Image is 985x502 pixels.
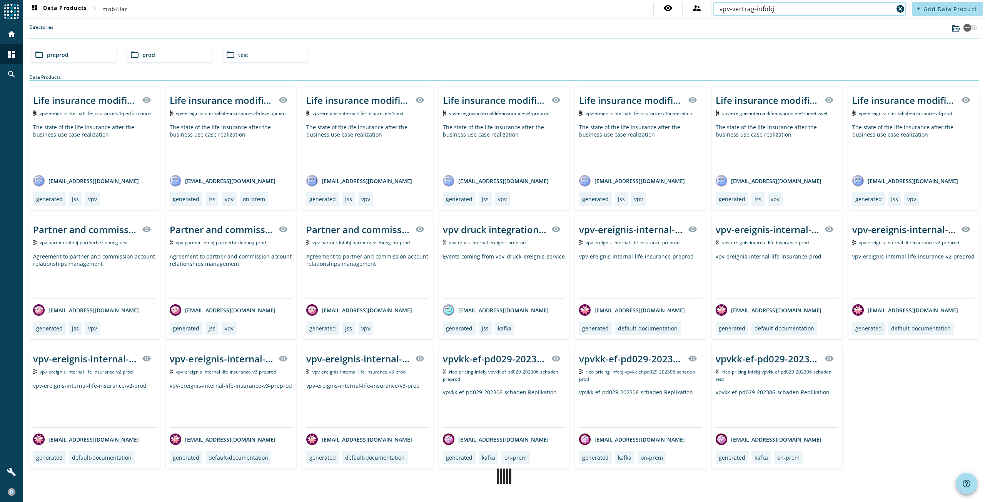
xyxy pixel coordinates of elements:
[312,239,410,246] span: Kafka Topic: vpv-partner-infobj-partnerbeziehung-preprod
[825,95,834,105] mat-icon: visibility
[33,434,45,445] img: avatar
[40,239,128,246] span: Kafka Topic: vpv-partner-infobj-partnerbeziehung-test
[88,195,97,203] div: vpv
[47,51,68,58] span: preprod
[345,325,352,332] div: jss
[170,94,274,107] div: Life insurance modification
[719,325,745,332] div: generated
[716,94,820,107] div: Life insurance modification
[551,354,561,363] mat-icon: visibility
[443,94,547,107] div: Life insurance modification
[306,352,411,365] div: vpv-ereignis-internal-life-insurance-v3-prod
[579,304,685,316] div: [EMAIL_ADDRESS][DOMAIN_NAME]
[306,369,310,374] img: Kafka Topic: vpv-ereignis-internal-life-insurance-v3-prod
[443,253,566,298] div: Events coming from vpv_druck_ereignis_service
[306,240,310,245] img: Kafka Topic: vpv-partner-infobj-partnerbeziehung-preprod
[755,195,761,203] div: jss
[859,110,952,117] span: Kafka Topic: vpv-ereignis-internal-life-insurance-v4-prod
[306,434,412,445] div: [EMAIL_ADDRESS][DOMAIN_NAME]
[279,225,288,234] mat-icon: visibility
[716,369,833,382] span: Kafka Topic: rico-pricing-infobj-vpvkk-ef-pd029-202306-schaden-test
[170,382,292,427] div: vpv-ereignis-internal-life-insurance-v3-preprod
[692,3,701,13] mat-icon: supervisor_account
[306,175,412,187] div: [EMAIL_ADDRESS][DOMAIN_NAME]
[579,253,702,298] div: vpv-ereignis-internal-life-insurance-preprod
[579,175,591,187] img: avatar
[7,467,16,477] mat-icon: build
[170,123,292,169] div: The state of the life insurance after the business use case realization
[170,175,275,187] div: [EMAIL_ADDRESS][DOMAIN_NAME]
[279,354,288,363] mat-icon: visibility
[618,454,631,461] div: kafka
[306,382,429,427] div: vpv-ereignis-internal-life-insurance-v3-prod
[579,240,583,245] img: Kafka Topic: vpv-ereignis-internal-life-insurance-preprod
[170,175,181,187] img: avatar
[30,4,39,13] mat-icon: dashboard
[641,454,663,461] div: on-prem
[582,454,609,461] div: generated
[88,325,97,332] div: vpv
[170,369,173,374] img: Kafka Topic: vpv-ereignis-internal-life-insurance-v3-preprod
[142,95,151,105] mat-icon: visibility
[579,110,583,116] img: Kafka Topic: vpv-ereignis-internal-life-insurance-v4-integration
[482,195,489,203] div: jss
[907,195,916,203] div: vpv
[498,195,507,203] div: vpv
[312,110,404,117] span: Kafka Topic: vpv-ereignis-internal-life-insurance-v4-test
[634,195,643,203] div: vpv
[170,352,274,365] div: vpv-ereignis-internal-life-insurance-v3-preprod
[852,223,957,236] div: vpv-ereignis-internal-life-insurance-v2-preprod
[361,195,370,203] div: vpv
[170,434,181,445] img: avatar
[142,354,151,363] mat-icon: visibility
[716,175,821,187] div: [EMAIL_ADDRESS][DOMAIN_NAME]
[33,382,156,427] div: vpv-ereignis-internal-life-insurance-v2-prod
[443,223,547,236] div: vpv druck integration internal
[446,195,472,203] div: generated
[33,123,156,169] div: The state of the life insurance after the business use case realization
[170,110,173,116] img: Kafka Topic: vpv-ereignis-internal-life-insurance-v4-development
[142,51,155,58] span: prod
[891,325,951,332] div: default-documentation
[306,304,412,316] div: [EMAIL_ADDRESS][DOMAIN_NAME]
[579,304,591,316] img: avatar
[306,110,310,116] img: Kafka Topic: vpv-ereignis-internal-life-insurance-v4-test
[170,304,275,316] div: [EMAIL_ADDRESS][DOMAIN_NAME]
[579,223,683,236] div: vpv-ereignis-internal-life-insurance-preprod
[755,325,814,332] div: default-documentation
[361,325,370,332] div: vpv
[415,354,424,363] mat-icon: visibility
[40,369,133,375] span: Kafka Topic: vpv-ereignis-internal-life-insurance-v2-prod
[4,4,19,19] img: spoud-logo.svg
[309,454,336,461] div: generated
[917,7,921,11] mat-icon: add
[855,195,882,203] div: generated
[306,434,318,445] img: avatar
[825,354,834,363] mat-icon: visibility
[345,195,352,203] div: jss
[446,325,472,332] div: generated
[719,195,745,203] div: generated
[309,195,336,203] div: generated
[482,325,489,332] div: jss
[716,434,727,445] img: avatar
[579,352,683,365] div: vpvkk-ef-pd029-202306-schaden
[72,195,79,203] div: jss
[962,479,971,488] mat-icon: help_outline
[36,325,63,332] div: generated
[716,304,821,316] div: [EMAIL_ADDRESS][DOMAIN_NAME]
[33,240,37,245] img: Kafka Topic: vpv-partner-infobj-partnerbeziehung-test
[688,354,697,363] mat-icon: visibility
[443,110,446,116] img: Kafka Topic: vpv-ereignis-internal-life-insurance-v4-preprod
[33,175,45,187] img: avatar
[33,352,137,365] div: vpv-ereignis-internal-life-insurance-v2-prod
[443,369,560,382] span: Kafka Topic: rico-pricing-infobj-vpvkk-ef-pd029-202306-schaden-preprod
[716,369,719,374] img: Kafka Topic: rico-pricing-infobj-vpvkk-ef-pd029-202306-schaden-test
[29,24,53,38] label: Directories
[579,369,583,374] img: Kafka Topic: rico-pricing-infobj-vpvkk-ef-pd029-202306-schaden-prod
[961,95,970,105] mat-icon: visibility
[415,95,424,105] mat-icon: visibility
[586,239,679,246] span: Kafka Topic: vpv-ereignis-internal-life-insurance-preprod
[33,304,45,316] img: avatar
[225,195,234,203] div: vpv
